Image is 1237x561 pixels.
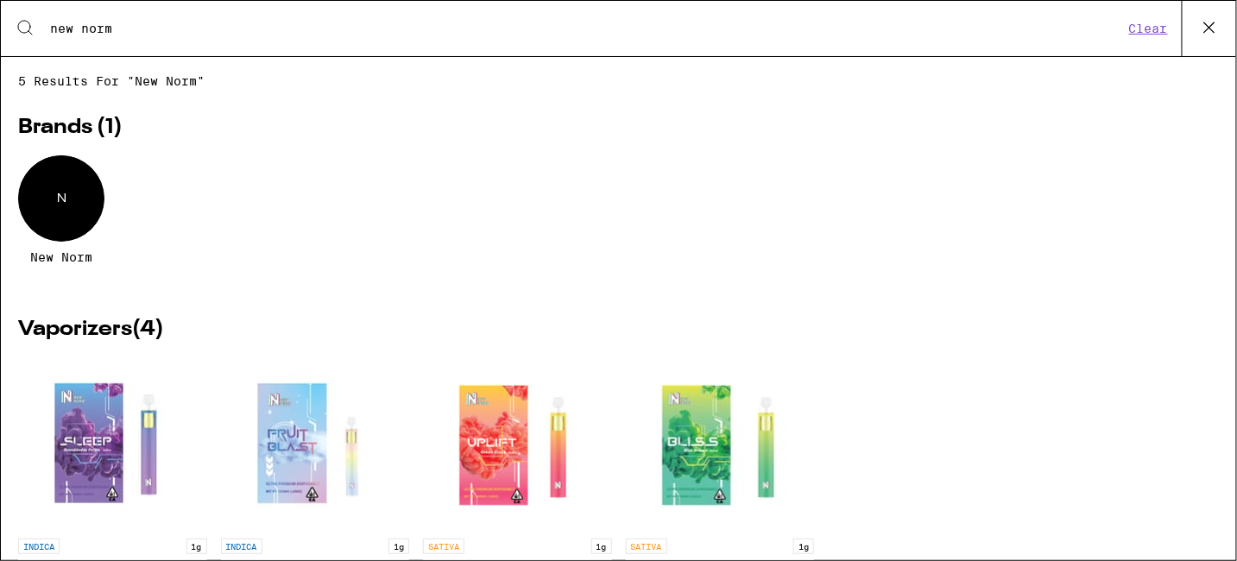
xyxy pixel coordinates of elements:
[26,357,199,530] img: New Norm - Sleep: Granddaddy Purple - 1g
[423,539,464,554] p: SATIVA
[30,250,92,264] span: New Norm
[18,539,60,554] p: INDICA
[18,117,1219,138] h2: Brands ( 1 )
[221,539,262,554] p: INDICA
[18,319,1219,340] h2: Vaporizers ( 4 )
[431,357,603,530] img: New Norm - Uplift: Green Crack - 1g
[18,74,1219,88] span: 5 results for "new norm"
[591,539,612,554] p: 1g
[1124,21,1173,36] button: Clear
[626,539,667,554] p: SATIVA
[18,155,104,242] div: N
[388,539,409,554] p: 1g
[49,21,1124,36] input: Search for products & categories
[229,357,401,530] img: New Norm - Watermelon Zkittles - 1g
[634,357,806,530] img: New Norm - Bliss: Blue Dream - 1g
[793,539,814,554] p: 1g
[186,539,207,554] p: 1g
[18,12,132,26] span: Hi. Need any help?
